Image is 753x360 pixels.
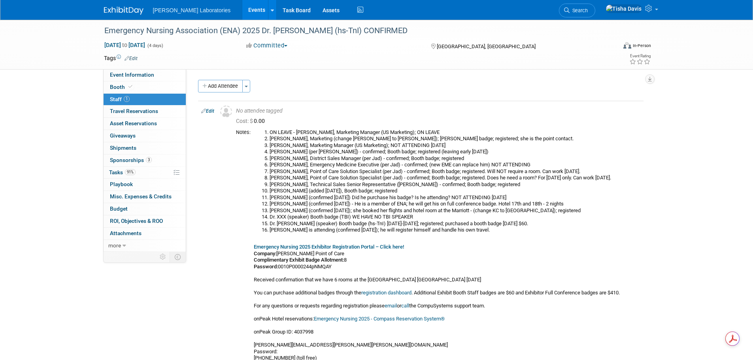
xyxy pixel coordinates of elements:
b: Password: [254,264,278,270]
span: Booth [110,84,134,90]
a: Attachments [104,228,186,239]
span: more [108,242,121,249]
img: Format-Inperson.png [623,42,631,49]
td: Personalize Event Tab Strip [156,252,170,262]
span: Cost: $ [236,118,254,124]
a: Booth [104,81,186,93]
b: Complimentary Exhibit Badge Allotment: [254,257,344,263]
a: Asset Reservations [104,118,186,130]
span: ROI, Objectives & ROO [110,218,163,224]
span: 1 [124,96,130,102]
a: Search [559,4,595,17]
div: No attendee tagged [236,107,640,115]
li: [PERSON_NAME], Marketing (change [PERSON_NAME] to [PERSON_NAME]); [PERSON_NAME] badge; registered... [270,136,640,142]
span: 91% [125,169,136,175]
span: (4 days) [147,43,163,48]
li: [PERSON_NAME] (confirmed [DATE]) - He is a member of ENA; he will get his on full conference badg... [270,201,640,207]
span: Event Information [110,72,154,78]
a: Edit [201,108,214,114]
span: to [121,42,128,48]
a: Shipments [104,142,186,154]
span: Asset Reservations [110,120,157,126]
div: Notes: [236,129,251,136]
li: [PERSON_NAME] (added [DATE]), Booth badge; registered [270,188,640,194]
span: Travel Reservations [110,108,158,114]
span: Attachments [110,230,142,236]
a: registration dashboard [361,290,411,296]
a: ROI, Objectives & ROO [104,215,186,227]
i: Booth reservation complete [128,85,132,89]
img: Tisha Davis [606,4,642,13]
b: Company: [254,251,276,256]
li: ON LEAVE - [PERSON_NAME], Marketing Manager (US Marketing); ON LEAVE [270,129,640,136]
span: Shipments [110,145,136,151]
a: Misc. Expenses & Credits [104,191,186,203]
a: Emergency Nursing 2025 Exhibitor Registration Portal – Click here! [254,244,404,250]
span: 3 [146,157,152,163]
td: Tags [104,54,138,62]
li: [PERSON_NAME], Marketing Manager (US Marketing); NOT ATTENDING [DATE] [270,142,640,149]
a: email [385,303,397,309]
span: 0.00 [236,118,268,124]
img: Unassigned-User-Icon.png [220,106,232,117]
li: [PERSON_NAME], Emergency Medicine Executive (per Jad) - confirmed; (new EME can replace him) NOT ... [270,162,640,168]
span: Sponsorships [110,157,152,163]
span: Search [570,8,588,13]
li: [PERSON_NAME], Point of Care Solution Specialist (per Jad) - confirmed; Booth badge; registered. ... [270,168,640,175]
li: Dr. XXX (speaker) Booth badge (TBI) WE HAVE NO TBI SPEAKER [270,214,640,221]
li: [PERSON_NAME], District Sales Manager (per Jad) - confirmed; Booth badge; registered [270,155,640,162]
li: [PERSON_NAME] (confirmed [DATE]); she booked her flights and hotel room at the Marriott - (change... [270,207,640,214]
a: Giveaways [104,130,186,142]
a: Sponsorships3 [104,155,186,166]
span: [GEOGRAPHIC_DATA], [GEOGRAPHIC_DATA] [437,43,536,49]
a: Staff1 [104,94,186,106]
span: [PERSON_NAME] Laboratories [153,7,231,13]
div: Emergency Nursing Association (ENA) 2025 Dr. [PERSON_NAME] (hs-TnI) CONFIRMED [102,24,605,38]
span: Misc. Expenses & Credits [110,193,172,200]
button: Committed [243,41,291,50]
a: Budget [104,203,186,215]
button: Add Attendee [198,80,243,92]
li: [PERSON_NAME], Technical Sales Senior Representative ([PERSON_NAME]) - confirmed; Booth badge; re... [270,181,640,188]
div: In-Person [632,43,651,49]
a: more [104,240,186,252]
li: [PERSON_NAME], Point of Care Solution Specialist (per Jad) - confirmed; Booth badge; registered. ... [270,175,640,181]
li: [PERSON_NAME] (per [PERSON_NAME]) - confirmed; Booth badge; registered (leaving early [DATE]) [270,149,640,155]
a: Emergency Nursing 2025 - Compass Reservation System® [314,316,445,322]
span: Budget [110,205,128,212]
span: Playbook [110,181,133,187]
a: call [401,303,409,309]
li: Dr. [PERSON_NAME] (speaker) Booth badge (hs-TnI) [DATE]-[DATE]; registered; purchased a booth bad... [270,221,640,227]
a: Edit [125,56,138,61]
li: [PERSON_NAME] (confirmed [DATE]) Did he purchase his badge? Is he attending? NOT ATTENDING [DATE] [270,194,640,201]
span: Staff [110,96,130,102]
span: [DATE] [DATE] [104,41,145,49]
img: ExhibitDay [104,7,143,15]
div: Event Rating [629,54,651,58]
span: Tasks [109,169,136,175]
td: Toggle Event Tabs [170,252,186,262]
div: Event Format [570,41,651,53]
li: [PERSON_NAME] is attending (confirmed [DATE]); he will register himself and handle his own travel. [270,227,640,234]
span: Giveaways [110,132,136,139]
a: Event Information [104,69,186,81]
a: Tasks91% [104,167,186,179]
a: Travel Reservations [104,106,186,117]
a: Playbook [104,179,186,190]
